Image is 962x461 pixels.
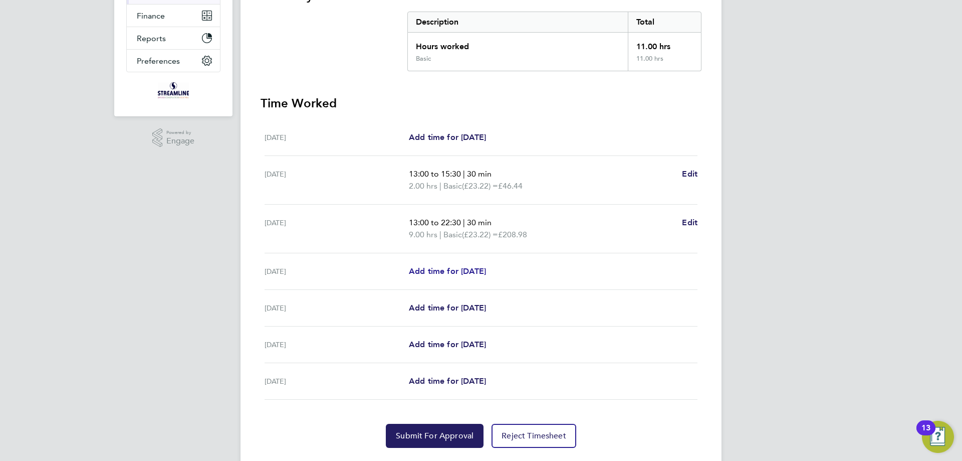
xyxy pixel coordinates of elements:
[409,339,486,351] a: Add time for [DATE]
[462,230,498,239] span: (£23.22) =
[166,137,194,145] span: Engage
[409,302,486,314] a: Add time for [DATE]
[408,33,628,55] div: Hours worked
[463,169,465,179] span: |
[409,218,461,227] span: 13:00 to 22:30
[409,340,486,349] span: Add time for [DATE]
[137,56,180,66] span: Preferences
[265,217,409,241] div: [DATE]
[386,424,484,448] button: Submit For Approval
[265,339,409,351] div: [DATE]
[158,82,189,98] img: streamlineservices-logo-retina.png
[409,376,486,386] span: Add time for [DATE]
[166,128,194,137] span: Powered by
[409,169,461,179] span: 13:00 to 15:30
[137,11,165,21] span: Finance
[682,218,697,227] span: Edit
[443,180,462,192] span: Basic
[409,266,486,276] span: Add time for [DATE]
[265,302,409,314] div: [DATE]
[463,218,465,227] span: |
[628,12,701,32] div: Total
[407,12,701,71] div: Summary
[409,230,437,239] span: 9.00 hrs
[682,168,697,180] a: Edit
[261,95,701,111] h3: Time Worked
[127,5,220,27] button: Finance
[462,181,498,191] span: (£23.22) =
[408,12,628,32] div: Description
[921,428,930,441] div: 13
[439,230,441,239] span: |
[409,131,486,143] a: Add time for [DATE]
[439,181,441,191] span: |
[682,169,697,179] span: Edit
[922,421,954,453] button: Open Resource Center, 13 new notifications
[265,375,409,387] div: [DATE]
[498,181,523,191] span: £46.44
[127,50,220,72] button: Preferences
[682,217,697,229] a: Edit
[396,431,473,441] span: Submit For Approval
[265,265,409,277] div: [DATE]
[127,27,220,49] button: Reports
[502,431,566,441] span: Reject Timesheet
[628,55,701,71] div: 11.00 hrs
[137,34,166,43] span: Reports
[409,303,486,313] span: Add time for [DATE]
[409,375,486,387] a: Add time for [DATE]
[409,181,437,191] span: 2.00 hrs
[416,55,431,63] div: Basic
[152,128,195,147] a: Powered byEngage
[628,33,701,55] div: 11.00 hrs
[467,218,492,227] span: 30 min
[265,168,409,192] div: [DATE]
[492,424,576,448] button: Reject Timesheet
[409,265,486,277] a: Add time for [DATE]
[467,169,492,179] span: 30 min
[265,131,409,143] div: [DATE]
[409,132,486,142] span: Add time for [DATE]
[443,229,462,241] span: Basic
[498,230,527,239] span: £208.98
[126,82,220,98] a: Go to home page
